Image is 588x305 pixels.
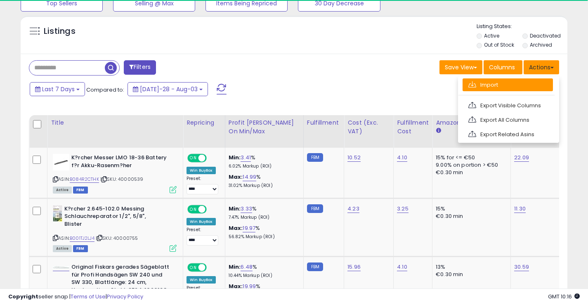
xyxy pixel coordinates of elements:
[436,271,504,278] div: €0.30 min
[229,205,297,220] div: %
[436,213,504,220] div: €0.30 min
[96,235,138,241] span: | SKU: 40000755
[188,206,198,213] span: ON
[30,82,85,96] button: Last 7 Days
[241,154,251,162] a: 3.41
[524,60,559,74] button: Actions
[436,263,504,271] div: 13%
[71,154,172,171] b: K?rcher Messer LMO 18-36 Battery f?r Akku-Rasenm?her
[70,176,99,183] a: B084R2CTHK
[307,262,323,271] small: FBM
[53,154,177,192] div: ASIN:
[484,32,499,39] label: Active
[107,293,143,300] a: Privacy Policy
[86,86,124,94] span: Compared to:
[436,205,504,213] div: 15%
[548,293,580,300] span: 2025-08-11 10:16 GMT
[140,85,198,93] span: [DATE]-28 - Aug-03
[187,218,216,225] div: Win BuyBox
[307,153,323,162] small: FBM
[205,206,219,213] span: OFF
[229,215,297,220] p: 7.47% Markup (ROI)
[436,118,507,127] div: Amazon Fees
[397,263,407,271] a: 4.10
[484,41,514,48] label: Out of Stock
[489,63,515,71] span: Columns
[347,154,361,162] a: 10.52
[397,118,429,136] div: Fulfillment Cost
[229,154,297,169] div: %
[205,264,219,271] span: OFF
[229,173,243,181] b: Max:
[128,82,208,96] button: [DATE]-28 - Aug-03
[53,245,72,252] span: All listings currently available for purchase on Amazon
[347,205,359,213] a: 4.23
[73,187,88,194] span: FBM
[70,235,94,242] a: B001TJ2LJ4
[53,205,177,251] div: ASIN:
[188,155,198,162] span: ON
[8,293,38,300] strong: Copyright
[229,224,243,232] b: Max:
[436,161,504,169] div: 9.00% on portion > €50
[225,115,303,148] th: The percentage added to the cost of goods (COGS) that forms the calculator for Min & Max prices.
[463,78,553,91] a: Import
[229,118,300,136] div: Profit [PERSON_NAME] on Min/Max
[530,32,561,39] label: Deactivated
[42,85,75,93] span: Last 7 Days
[241,205,252,213] a: 3.33
[397,205,409,213] a: 3.25
[436,169,504,176] div: €0.30 min
[477,23,567,31] p: Listing States:
[229,183,297,189] p: 31.02% Markup (ROI)
[436,127,441,135] small: Amazon Fees.
[307,204,323,213] small: FBM
[229,163,297,169] p: 6.02% Markup (ROI)
[463,113,553,126] a: Export All Columns
[484,60,522,74] button: Columns
[243,224,255,232] a: 19.97
[51,118,179,127] div: Title
[205,155,219,162] span: OFF
[514,154,529,162] a: 22.09
[241,263,253,271] a: 6.48
[64,205,165,230] b: K?rcher 2.645-102.0 Messing Schlauchreparator 1/2", 5/8", Blister
[347,118,390,136] div: Cost (Exc. VAT)
[229,154,241,161] b: Min:
[53,154,69,170] img: 21uHF-RxgrL._SL40_.jpg
[229,273,297,279] p: 10.44% Markup (ROI)
[187,176,219,194] div: Preset:
[514,263,529,271] a: 30.59
[307,118,340,127] div: Fulfillment
[229,225,297,240] div: %
[439,60,482,74] button: Save View
[53,187,72,194] span: All listings currently available for purchase on Amazon
[243,173,256,181] a: 14.99
[530,41,552,48] label: Archived
[436,154,504,161] div: 15% for <= €50
[397,154,407,162] a: 4.10
[53,205,62,222] img: 41W4Dhl0VUL._SL40_.jpg
[229,234,297,240] p: 56.82% Markup (ROI)
[463,128,553,141] a: Export Related Asins
[44,26,76,37] h5: Listings
[53,266,69,269] img: 21ohHT3ZdwL._SL40_.jpg
[187,167,216,174] div: Win BuyBox
[347,263,361,271] a: 15.96
[187,227,219,246] div: Preset:
[229,205,241,213] b: Min:
[188,264,198,271] span: ON
[229,173,297,189] div: %
[8,293,143,301] div: seller snap | |
[187,118,222,127] div: Repricing
[187,276,216,284] div: Win BuyBox
[463,99,553,112] a: Export Visible Columns
[229,263,297,279] div: %
[229,263,241,271] b: Min:
[514,205,526,213] a: 11.30
[124,60,156,75] button: Filters
[71,263,172,296] b: Original Fiskars gerades Sägeblatt für Profi Handsägen SW 240 und SW 330, Blattlänge: 24 cm, Hoch...
[71,293,106,300] a: Terms of Use
[73,245,88,252] span: FBM
[100,176,144,182] span: | SKU: 40000539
